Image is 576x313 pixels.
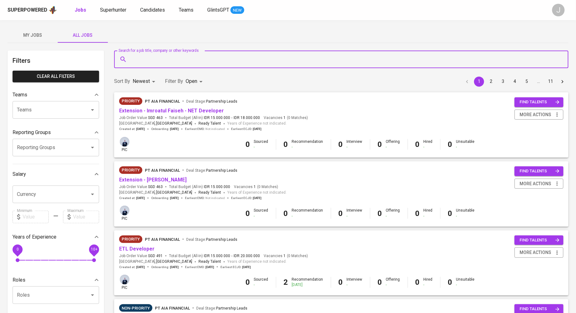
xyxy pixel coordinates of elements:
a: Extension - Imroatul Faiseh - NET Developer [119,108,224,114]
button: find talents [515,97,563,107]
span: Ready Talent [198,259,221,264]
img: app logo [49,5,57,15]
span: [DATE] [170,265,179,269]
div: Open [186,76,205,87]
div: - [424,144,433,150]
div: - [386,144,400,150]
span: Partnership Leads [206,237,237,242]
span: Onboarding : [151,265,179,269]
button: Open [88,190,97,199]
div: Recommendation [292,277,323,288]
span: Job Order Value [119,184,163,190]
span: [GEOGRAPHIC_DATA] [156,259,192,265]
span: [DATE] [253,127,262,131]
span: PT AIA FINANCIAL [145,168,180,173]
input: Value [23,211,49,223]
div: Sourced [254,139,268,150]
input: Value [73,211,99,223]
span: Earliest EMD : [185,196,225,200]
span: [GEOGRAPHIC_DATA] , [119,190,192,196]
p: Filter By [165,78,183,85]
img: annisa@glints.com [120,275,129,284]
span: Vacancies ( 0 Matches ) [264,115,308,121]
span: NEW [230,7,244,13]
div: - [456,144,475,150]
span: 1 [253,184,256,190]
div: - [347,144,362,150]
div: - [386,282,400,288]
div: Years of Experience [13,231,99,243]
div: Recommendation [292,139,323,150]
span: Deal Stage : [186,237,237,242]
span: 1 [283,115,286,121]
div: Offering [386,208,400,219]
span: [DATE] [253,196,262,200]
a: Extension - [PERSON_NAME] [119,177,187,183]
div: Recommendation [292,208,323,219]
span: Job Order Value [119,253,163,259]
b: 0 [246,278,250,287]
div: Offering [386,277,400,288]
b: 2 [284,278,288,287]
button: more actions [515,110,563,120]
div: - [424,282,433,288]
span: SGD 463 [148,115,163,121]
button: more actions [515,247,563,258]
span: IDR 20.000.000 [234,253,260,259]
div: Interview [347,208,362,219]
button: Clear All filters [13,71,99,82]
a: Candidates [140,6,166,14]
div: - [456,282,475,288]
div: New Job received from Demand Team [119,235,142,243]
a: Superpoweredapp logo [8,5,57,15]
div: Sufficient Talents in Pipeline [119,304,152,312]
b: 0 [378,140,382,149]
span: My Jobs [11,31,54,39]
span: Not indicated [205,196,225,200]
span: Onboarding : [151,196,179,200]
span: [GEOGRAPHIC_DATA] , [119,121,192,127]
span: Job Order Value [119,115,163,121]
span: Deal Stage : [186,168,237,173]
div: Interview [347,277,362,288]
p: Teams [13,91,27,99]
div: Superpowered [8,7,47,14]
span: Partnership Leads [206,168,237,173]
span: 10+ [91,247,97,251]
img: annisa@glints.com [120,206,129,215]
span: Earliest ECJD : [220,265,251,269]
button: Go to next page [558,77,568,87]
div: Hired [424,208,433,219]
span: Ready Talent [198,121,221,126]
div: [DATE] [292,282,323,288]
p: Sort By [114,78,130,85]
b: Jobs [75,7,86,13]
div: - [254,144,268,150]
div: Unsuitable [456,277,475,288]
span: Priority [119,167,142,173]
p: Newest [133,78,150,85]
span: [DATE] [136,265,145,269]
span: PT AIA FINANCIAL [145,237,180,242]
div: J [552,4,565,16]
span: Partnership Leads [206,99,237,104]
button: Open [88,105,97,114]
span: Onboarding : [151,127,179,131]
button: Go to page 4 [510,77,520,87]
button: Open [88,143,97,152]
span: Partnership Leads [216,306,247,310]
button: Go to page 3 [498,77,508,87]
span: IDR 15.000.000 [204,253,230,259]
span: find talents [520,305,560,313]
span: Not indicated [205,127,225,131]
img: annisa@glints.com [120,137,129,147]
span: SGD 463 [148,184,163,190]
div: Newest [133,76,157,87]
span: Superhunter [100,7,126,13]
span: [DATE] [205,265,214,269]
b: 0 [284,209,288,218]
span: Created at : [119,265,145,269]
span: Created at : [119,196,145,200]
span: 0 [16,247,18,251]
a: Superhunter [100,6,128,14]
